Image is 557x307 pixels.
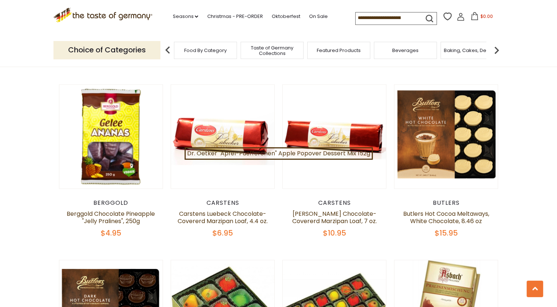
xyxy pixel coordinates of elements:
a: [PERSON_NAME] Chocolate-Covererd Marzipan Loaf, 7 oz. [292,210,377,225]
span: $15.95 [435,228,458,238]
span: $0.00 [480,13,493,19]
p: Choice of Categories [53,41,160,59]
img: Berggold Chocolate Pineapple "Jelly Pralines", 250g [59,85,163,188]
span: $4.95 [101,228,121,238]
a: On Sale [309,12,327,21]
a: Seasons [172,12,198,21]
a: Beverages [392,48,419,53]
div: Butlers [394,199,498,207]
a: Food By Category [184,48,227,53]
a: Baking, Cakes, Desserts [444,48,501,53]
img: next arrow [489,43,504,58]
a: Featured Products [317,48,361,53]
a: Carstens Luebeck Chocolate-Covererd Marzipan Loaf, 4.4 oz. [178,210,268,225]
a: Berggold Chocolate Pineapple "Jelly Pralines", 250g [67,210,155,225]
a: Christmas - PRE-ORDER [207,12,263,21]
span: $6.95 [212,228,233,238]
a: Taste of Germany Collections [243,45,301,56]
div: Carstens [171,199,275,207]
img: Carstens Luebeck Chocolate-Covererd Marzipan Loaf, 4.4 oz. [171,85,275,188]
img: Carstens Luebeck Chocolate-Covererd Marzipan Loaf, 7 oz. [283,85,386,188]
a: Butlers Hot Cocoa Meltaways, White Chocolate, 8.46 oz [403,210,489,225]
div: Berggold [59,199,163,207]
button: $0.00 [466,12,497,23]
img: Butlers Hot Cocoa Meltaways, White Chocolate, 8.46 oz [394,85,498,188]
span: $10.95 [323,228,346,238]
div: Carstens [282,199,387,207]
a: Dr. Oetker "Apfel-Puefferchen" Apple Popover Dessert Mix 152g [185,147,373,160]
img: previous arrow [160,43,175,58]
a: Oktoberfest [271,12,300,21]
